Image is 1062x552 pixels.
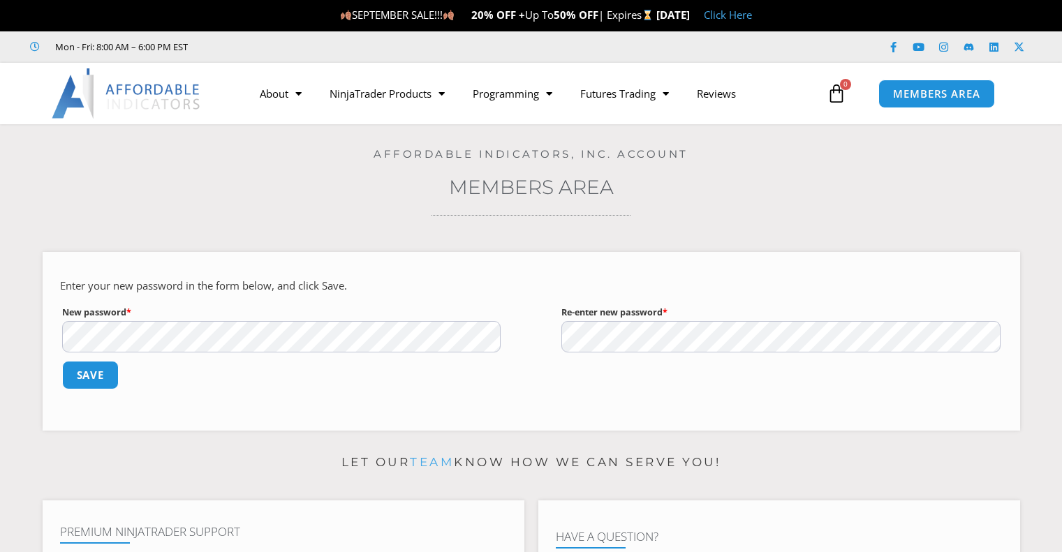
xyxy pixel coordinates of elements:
p: Let our know how we can serve you! [43,452,1020,474]
strong: 20% OFF + [471,8,525,22]
a: Programming [459,77,566,110]
img: ⌛ [642,10,653,20]
button: Save [62,361,119,389]
a: team [410,455,454,469]
a: NinjaTrader Products [316,77,459,110]
span: MEMBERS AREA [893,89,980,99]
span: SEPTEMBER SALE!!! Up To | Expires [340,8,656,22]
a: About [246,77,316,110]
img: 🍂 [341,10,351,20]
iframe: Customer reviews powered by Trustpilot [207,40,417,54]
label: Re-enter new password [561,304,1001,321]
span: 0 [840,79,851,90]
img: 🍂 [443,10,454,20]
a: Reviews [683,77,750,110]
strong: 50% OFF [554,8,598,22]
h4: Premium NinjaTrader Support [60,525,507,539]
p: Enter your new password in the form below, and click Save. [60,276,1003,296]
a: Futures Trading [566,77,683,110]
h4: Have A Question? [556,530,1003,544]
a: 0 [806,73,867,114]
a: Affordable Indicators, Inc. Account [374,147,688,161]
label: New password [62,304,501,321]
nav: Menu [246,77,823,110]
a: Click Here [704,8,752,22]
a: MEMBERS AREA [878,80,995,108]
a: Members Area [449,175,614,199]
img: LogoAI | Affordable Indicators – NinjaTrader [52,68,202,119]
span: Mon - Fri: 8:00 AM – 6:00 PM EST [52,38,188,55]
strong: [DATE] [656,8,690,22]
